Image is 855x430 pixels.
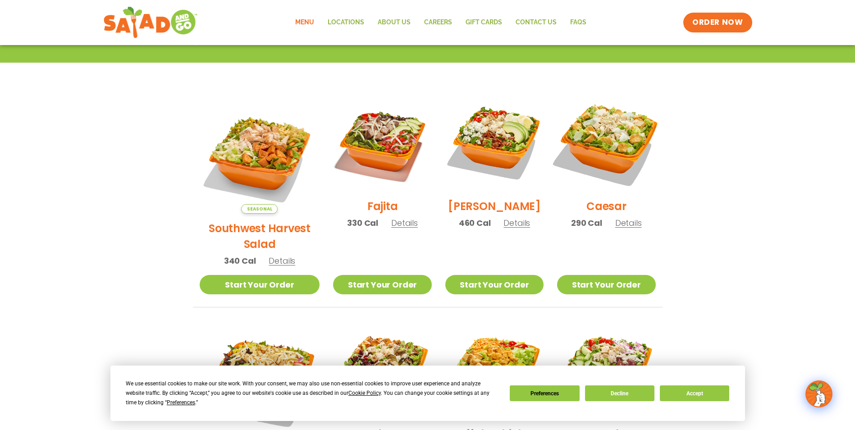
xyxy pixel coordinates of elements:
span: Seasonal [241,204,278,214]
h2: [PERSON_NAME] [448,198,541,214]
span: Details [391,217,418,229]
span: Details [269,255,295,266]
span: Cookie Policy [348,390,381,396]
button: Accept [660,385,729,401]
a: GIFT CARDS [459,12,509,33]
a: About Us [371,12,417,33]
a: Menu [288,12,321,33]
img: new-SAG-logo-768×292 [103,5,198,41]
img: Product photo for Southwest Harvest Salad [200,93,320,214]
img: Product photo for Cobb Salad [445,93,544,192]
a: Locations [321,12,371,33]
button: Preferences [510,385,579,401]
a: Careers [417,12,459,33]
a: Contact Us [509,12,563,33]
img: wpChatIcon [806,381,832,407]
a: Start Your Order [333,275,431,294]
a: Start Your Order [445,275,544,294]
span: ORDER NOW [692,17,743,28]
a: Start Your Order [557,275,655,294]
span: 460 Cal [459,217,491,229]
div: Cookie Consent Prompt [110,366,745,421]
h2: Caesar [586,198,626,214]
img: Product photo for Roasted Autumn Salad [333,321,431,419]
h2: Fajita [367,198,398,214]
img: Product photo for Buffalo Chicken Salad [445,321,544,419]
button: Decline [585,385,654,401]
img: Product photo for Greek Salad [557,321,655,419]
span: Details [503,217,530,229]
img: Product photo for Fajita Salad [333,93,431,192]
div: We use essential cookies to make our site work. With your consent, we may also use non-essential ... [126,379,499,407]
a: ORDER NOW [683,13,752,32]
span: Details [615,217,642,229]
nav: Menu [288,12,593,33]
a: FAQs [563,12,593,33]
h2: Southwest Harvest Salad [200,220,320,252]
span: Preferences [167,399,195,406]
img: Product photo for Caesar Salad [549,85,664,200]
span: 340 Cal [224,255,256,267]
span: 330 Cal [347,217,378,229]
span: 290 Cal [571,217,602,229]
a: Start Your Order [200,275,320,294]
